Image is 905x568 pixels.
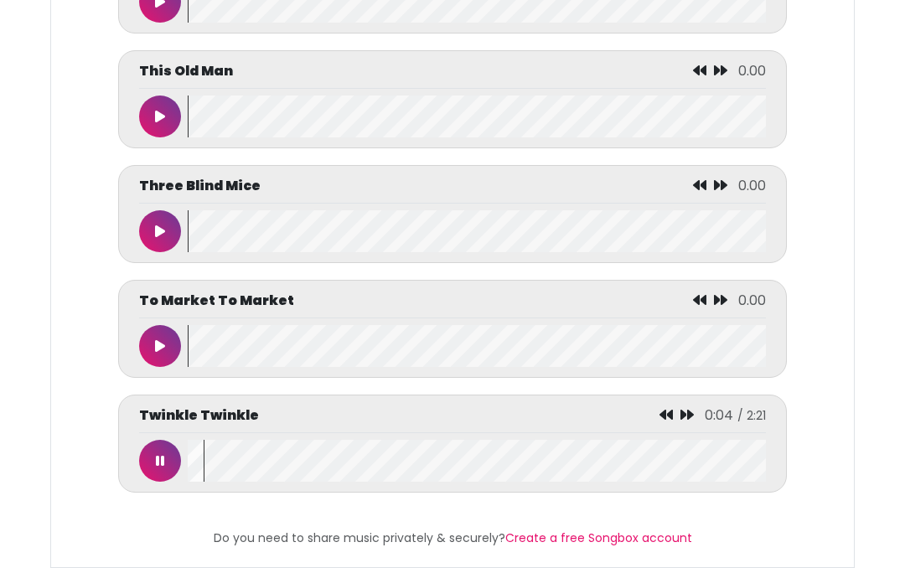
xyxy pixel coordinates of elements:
p: This Old Man [139,61,233,81]
span: / 2:21 [737,407,766,424]
p: To Market To Market [139,291,294,311]
span: 0.00 [738,61,766,80]
span: 0:04 [705,405,733,425]
p: Twinkle Twinkle [139,405,259,426]
a: Create a free Songbox account [505,529,692,546]
p: Do you need to share music privately & securely? [61,529,844,547]
p: Three Blind Mice [139,176,261,196]
span: 0.00 [738,291,766,310]
span: 0.00 [738,176,766,195]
